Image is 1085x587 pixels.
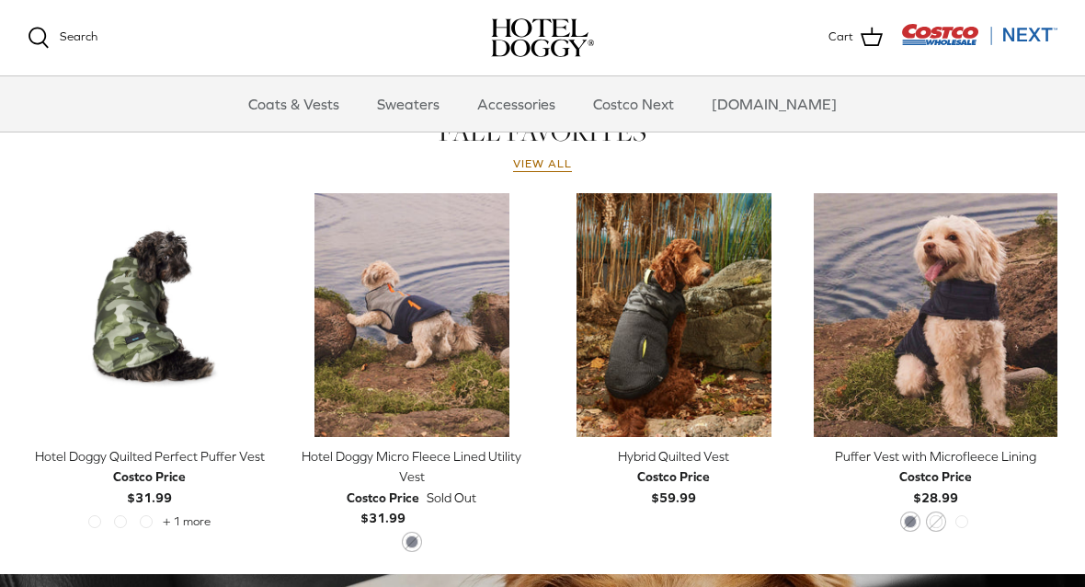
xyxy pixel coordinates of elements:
a: Puffer Vest with Microfleece Lining [814,193,1057,437]
a: Search [28,27,97,49]
a: Visit Costco Next [901,35,1057,49]
div: Puffer Vest with Microfleece Lining [814,446,1057,466]
span: + 1 more [163,515,211,528]
b: $28.99 [899,466,972,504]
img: Costco Next [901,23,1057,46]
a: hoteldoggy.com hoteldoggycom [491,18,594,57]
a: Accessories [461,76,572,132]
img: hoteldoggycom [491,18,594,57]
a: Costco Next [577,76,691,132]
a: Hotel Doggy Quilted Perfect Puffer Vest Costco Price$31.99 [28,446,271,508]
div: Costco Price [347,488,419,508]
b: $31.99 [113,466,186,504]
div: Hybrid Quilted Vest [552,446,795,466]
a: Hotel Doggy Micro Fleece Lined Utility Vest [290,193,533,437]
span: Cart [828,28,853,47]
b: $59.99 [637,466,710,504]
div: Costco Price [637,466,710,487]
a: Hotel Doggy Quilted Perfect Puffer Vest [28,193,271,437]
a: Hotel Doggy Micro Fleece Lined Utility Vest Costco Price$31.99 Sold Out [290,446,533,529]
a: [DOMAIN_NAME] [695,76,853,132]
a: Hybrid Quilted Vest [552,193,795,437]
a: Cart [828,26,883,50]
a: View all [513,157,572,172]
div: Hotel Doggy Quilted Perfect Puffer Vest [28,446,271,466]
div: Costco Price [113,466,186,487]
span: Search [60,29,97,43]
a: Puffer Vest with Microfleece Lining Costco Price$28.99 [814,446,1057,508]
div: Hotel Doggy Micro Fleece Lined Utility Vest [290,446,533,488]
span: Sold Out [427,488,476,508]
b: $31.99 [347,488,419,525]
div: Costco Price [899,466,972,487]
a: Sweaters [360,76,456,132]
a: Hybrid Quilted Vest Costco Price$59.99 [552,446,795,508]
a: Coats & Vests [232,76,356,132]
